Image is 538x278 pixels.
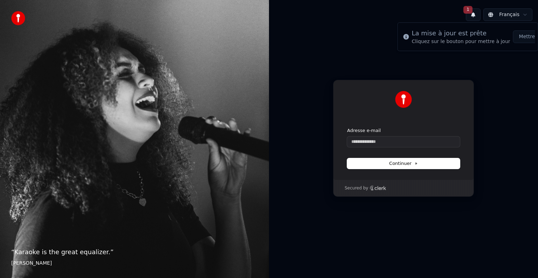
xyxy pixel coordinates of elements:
button: Continuer [347,158,460,169]
a: Clerk logo [370,186,386,190]
span: 1 [463,6,473,14]
span: Continuer [389,160,418,167]
button: 1 [466,8,481,21]
div: La mise à jour est prête [412,28,510,38]
img: youka [11,11,25,25]
p: Secured by [345,186,368,191]
div: Cliquez sur le bouton pour mettre à jour [412,38,510,45]
label: Adresse e-mail [347,127,381,134]
footer: [PERSON_NAME] [11,260,258,267]
p: “ Karaoke is the great equalizer. ” [11,247,258,257]
img: Youka [395,91,412,108]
